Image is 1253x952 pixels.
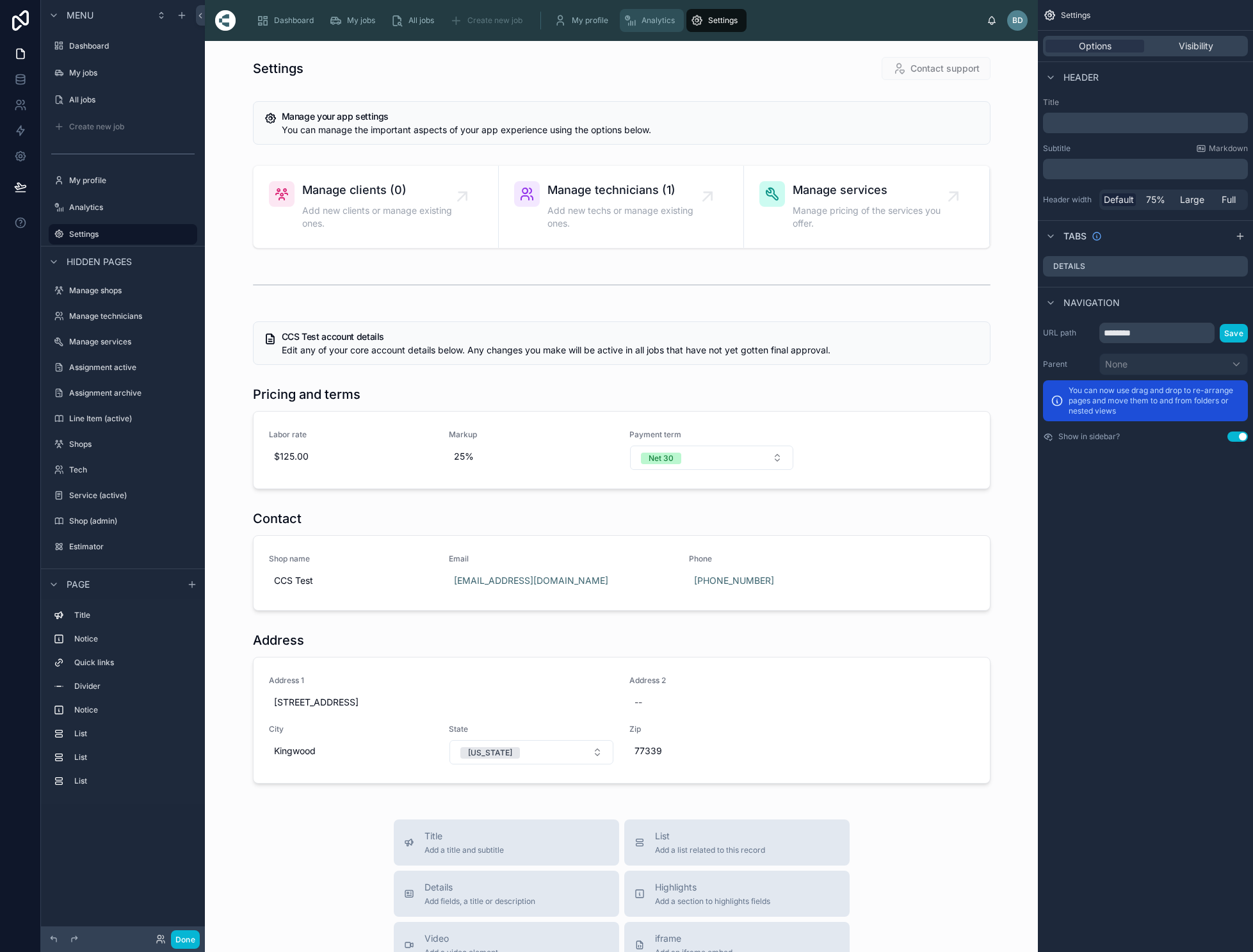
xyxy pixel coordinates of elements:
[49,460,197,480] a: Tech
[424,881,535,894] span: Details
[394,871,619,917] button: DetailsAdd fields, a title or description
[74,681,192,691] label: Divider
[49,63,197,83] a: My jobs
[69,490,195,501] label: Service (active)
[74,752,192,762] label: List
[708,15,738,26] span: Settings
[49,197,197,218] a: Analytics
[69,414,195,424] label: Line Item (active)
[1043,359,1094,369] label: Parent
[69,286,195,296] label: Manage shops
[74,634,192,644] label: Notice
[1196,143,1248,154] a: Markdown
[1179,40,1213,52] span: Visibility
[252,9,323,32] a: Dashboard
[74,705,192,715] label: Notice
[74,610,192,620] label: Title
[215,10,236,31] img: App logo
[408,15,434,26] span: All jobs
[41,599,205,804] div: scrollable content
[49,170,197,191] a: My profile
[1043,143,1071,154] label: Subtitle
[69,41,195,51] label: Dashboard
[1146,193,1165,206] span: 75%
[1222,193,1236,206] span: Full
[67,9,93,22] span: Menu
[67,255,132,268] span: Hidden pages
[67,578,90,591] span: Page
[1043,328,1094,338] label: URL path
[1061,10,1090,20] span: Settings
[424,845,504,855] span: Add a title and subtitle
[49,224,197,245] a: Settings
[171,930,200,949] button: Done
[49,408,197,429] a: Line Item (active)
[69,202,195,213] label: Analytics
[69,516,195,526] label: Shop (admin)
[1105,358,1128,371] span: None
[69,439,195,449] label: Shops
[1079,40,1112,52] span: Options
[49,306,197,327] a: Manage technicians
[69,362,195,373] label: Assignment active
[49,332,197,352] a: Manage services
[49,117,197,137] a: Create new job
[1063,296,1120,309] span: Navigation
[1043,97,1248,108] label: Title
[550,9,617,32] a: My profile
[69,175,195,186] label: My profile
[69,388,195,398] label: Assignment archive
[69,465,195,475] label: Tech
[620,9,684,32] a: Analytics
[1069,385,1240,416] p: You can now use drag and drop to re-arrange pages and move them to and from folders or nested views
[274,15,314,26] span: Dashboard
[1063,230,1087,243] span: Tabs
[655,932,732,945] span: iframe
[655,845,765,855] span: Add a list related to this record
[49,357,197,378] a: Assignment active
[325,9,384,32] a: My jobs
[424,896,535,907] span: Add fields, a title or description
[69,122,195,132] label: Create new job
[69,542,195,552] label: Estimator
[69,229,190,239] label: Settings
[74,658,192,668] label: Quick links
[49,36,197,56] a: Dashboard
[424,830,504,843] span: Title
[1043,113,1248,133] div: scrollable content
[1063,71,1099,84] span: Header
[69,311,195,321] label: Manage technicians
[49,280,197,301] a: Manage shops
[69,68,195,78] label: My jobs
[49,383,197,403] a: Assignment archive
[1180,193,1204,206] span: Large
[467,15,522,26] span: Create new job
[394,819,619,866] button: TitleAdd a title and subtitle
[49,537,197,557] a: Estimator
[1104,193,1134,206] span: Default
[1043,159,1248,179] div: scrollable content
[1058,432,1120,442] label: Show in sidebar?
[49,485,197,506] a: Service (active)
[655,881,770,894] span: Highlights
[347,15,375,26] span: My jobs
[1012,15,1023,26] span: BD
[424,932,498,945] span: Video
[49,434,197,455] a: Shops
[1053,261,1085,271] label: Details
[69,337,195,347] label: Manage services
[1220,324,1248,343] button: Save
[572,15,608,26] span: My profile
[74,729,192,739] label: List
[387,9,443,32] a: All jobs
[1209,143,1248,154] span: Markdown
[655,896,770,907] span: Add a section to highlights fields
[246,6,987,35] div: scrollable content
[1043,195,1094,205] label: Header width
[655,830,765,843] span: List
[624,819,850,866] button: ListAdd a list related to this record
[1099,353,1248,375] button: None
[74,776,192,786] label: List
[69,95,195,105] label: All jobs
[49,90,197,110] a: All jobs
